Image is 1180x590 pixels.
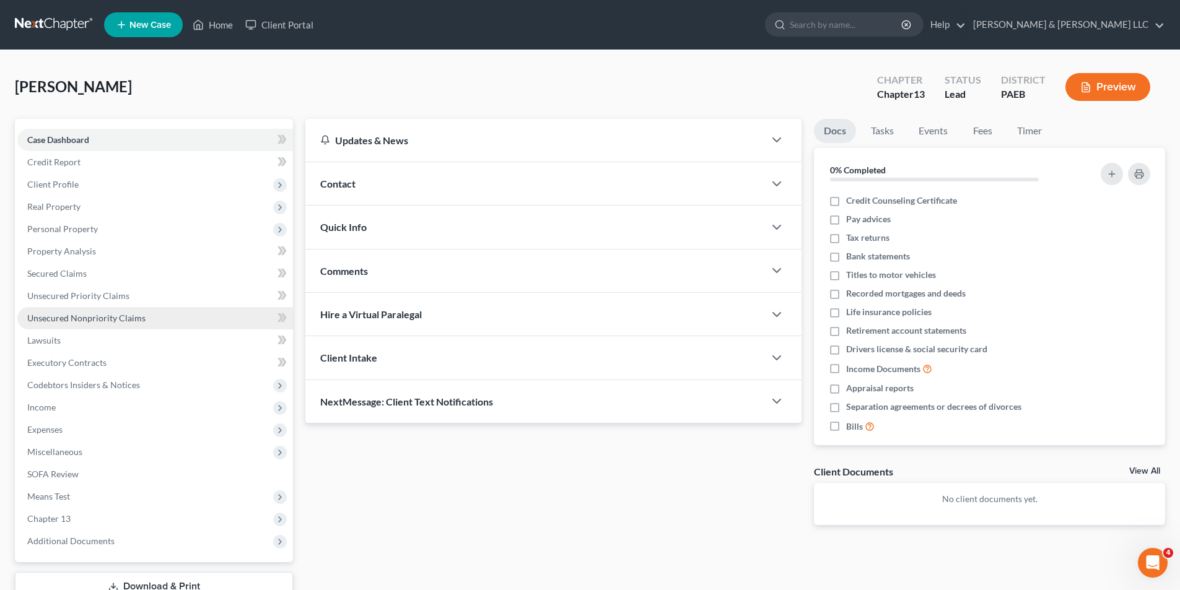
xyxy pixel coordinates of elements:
div: Chapter [877,73,925,87]
a: Timer [1007,119,1052,143]
div: Status [945,73,981,87]
span: Contact [320,178,356,189]
a: Unsecured Nonpriority Claims [17,307,293,329]
a: Events [909,119,958,143]
span: Appraisal reports [846,382,914,394]
span: 13 [914,88,925,100]
a: Docs [814,119,856,143]
span: Recorded mortgages and deeds [846,287,966,300]
a: Case Dashboard [17,129,293,151]
a: Lawsuits [17,329,293,352]
a: Tasks [861,119,904,143]
a: Executory Contracts [17,352,293,374]
button: Preview [1065,73,1150,101]
span: SOFA Review [27,469,79,479]
a: Home [186,14,239,36]
a: Credit Report [17,151,293,173]
a: SOFA Review [17,463,293,485]
span: Miscellaneous [27,446,82,457]
strong: 0% Completed [830,165,886,175]
span: Client Profile [27,179,79,189]
div: Updates & News [320,134,750,147]
a: Help [924,14,966,36]
span: Separation agreements or decrees of divorces [846,401,1021,413]
span: Drivers license & social security card [846,343,987,355]
input: Search by name... [790,13,903,36]
span: Means Test [27,491,70,501]
span: Pay advices [846,213,891,225]
span: Additional Documents [27,536,115,546]
div: Client Documents [814,465,893,478]
span: Life insurance policies [846,306,932,318]
span: Bills [846,420,863,433]
iframe: Intercom live chat [1138,548,1168,578]
a: Unsecured Priority Claims [17,285,293,307]
a: Secured Claims [17,262,293,285]
span: Bank statements [846,250,910,262]
span: Property Analysis [27,246,96,256]
div: Chapter [877,87,925,102]
span: Comments [320,265,368,277]
span: Titles to motor vehicles [846,269,936,281]
span: Expenses [27,424,63,435]
span: Credit Counseling Certificate [846,194,957,207]
span: Lawsuits [27,335,61,345]
span: NextMessage: Client Text Notifications [320,396,493,407]
a: Fees [963,119,1002,143]
span: Income [27,402,56,412]
span: Secured Claims [27,268,87,279]
span: Income Documents [846,363,920,375]
span: Unsecured Priority Claims [27,290,129,301]
span: Quick Info [320,221,367,233]
div: District [1001,73,1046,87]
div: PAEB [1001,87,1046,102]
span: Retirement account statements [846,324,966,337]
span: New Case [129,20,171,30]
p: No client documents yet. [824,493,1155,505]
span: [PERSON_NAME] [15,77,132,95]
a: View All [1129,467,1160,475]
span: Real Property [27,201,81,212]
a: Client Portal [239,14,320,36]
span: Tax returns [846,232,889,244]
span: Personal Property [27,223,98,234]
span: Client Intake [320,352,377,363]
span: Chapter 13 [27,513,71,524]
span: Unsecured Nonpriority Claims [27,313,146,323]
a: [PERSON_NAME] & [PERSON_NAME] LLC [967,14,1165,36]
a: Property Analysis [17,240,293,262]
div: Lead [945,87,981,102]
span: Hire a Virtual Paralegal [320,308,422,320]
span: Case Dashboard [27,134,89,145]
span: Credit Report [27,157,81,167]
span: Executory Contracts [27,357,107,368]
span: 4 [1163,548,1173,558]
span: Codebtors Insiders & Notices [27,380,140,390]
